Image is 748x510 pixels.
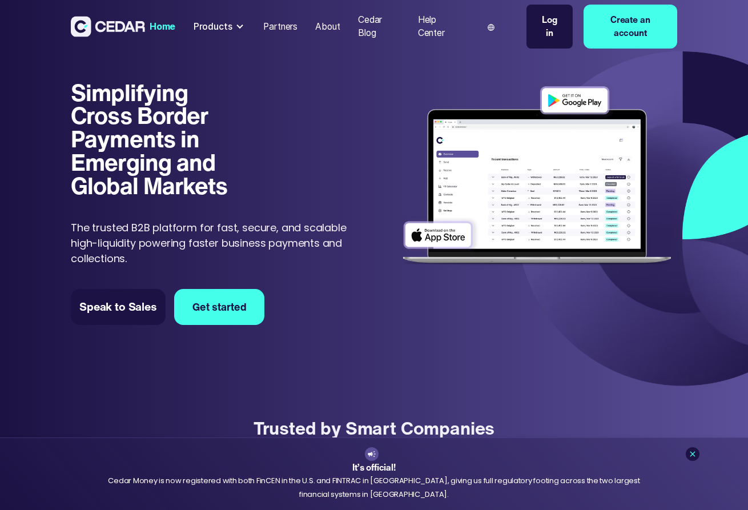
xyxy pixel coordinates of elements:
[150,20,175,34] div: Home
[584,5,677,49] a: Create an account
[315,20,340,34] div: About
[259,14,302,39] a: Partners
[358,13,400,40] div: Cedar Blog
[145,14,180,39] a: Home
[413,7,468,46] a: Help Center
[418,13,463,40] div: Help Center
[397,81,677,272] img: Dashboard of transactions
[189,15,250,38] div: Products
[263,20,297,34] div: Partners
[174,289,264,325] a: Get started
[71,81,239,198] h1: Simplifying Cross Border Payments in Emerging and Global Markets
[71,289,166,325] a: Speak to Sales
[488,24,494,31] img: world icon
[353,7,404,46] a: Cedar Blog
[194,20,232,34] div: Products
[526,5,573,49] a: Log in
[538,13,561,40] div: Log in
[311,14,345,39] a: About
[71,220,352,266] p: The trusted B2B platform for fast, secure, and scalable high-liquidity powering faster business p...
